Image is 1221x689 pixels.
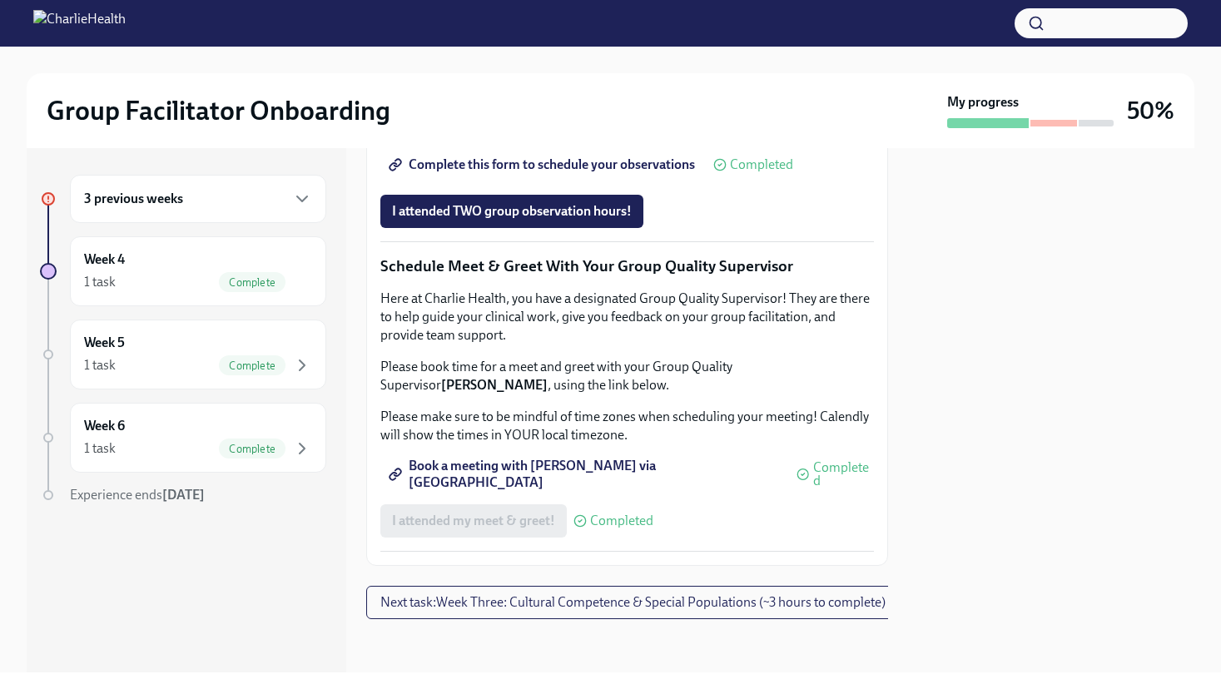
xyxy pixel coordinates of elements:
a: Week 61 taskComplete [40,403,326,473]
strong: My progress [947,93,1019,112]
span: Completed [590,514,653,528]
span: Completed [813,461,874,488]
span: Next task : Week Three: Cultural Competence & Special Populations (~3 hours to complete) [380,594,886,611]
span: Complete this form to schedule your observations [392,156,695,173]
p: Please make sure to be mindful of time zones when scheduling your meeting! Calendly will show the... [380,408,874,444]
strong: [DATE] [162,487,205,503]
p: Schedule Meet & Greet With Your Group Quality Supervisor [380,255,874,277]
strong: [PERSON_NAME] [441,377,548,393]
span: Complete [219,443,285,455]
button: Next task:Week Three: Cultural Competence & Special Populations (~3 hours to complete) [366,586,900,619]
h6: 3 previous weeks [84,190,183,208]
h2: Group Facilitator Onboarding [47,94,390,127]
h6: Week 4 [84,250,125,269]
div: 1 task [84,439,116,458]
button: I attended TWO group observation hours! [380,195,643,228]
span: I attended TWO group observation hours! [392,203,632,220]
span: Complete [219,276,285,289]
span: Book a meeting with [PERSON_NAME] via [GEOGRAPHIC_DATA] [392,466,778,483]
span: Complete [219,359,285,372]
h6: Week 5 [84,334,125,352]
span: Completed [730,158,793,171]
div: 1 task [84,356,116,374]
img: CharlieHealth [33,10,126,37]
div: 1 task [84,273,116,291]
a: Week 41 taskComplete [40,236,326,306]
div: 3 previous weeks [70,175,326,223]
p: Here at Charlie Health, you have a designated Group Quality Supervisor! They are there to help gu... [380,290,874,344]
span: Experience ends [70,487,205,503]
h6: Week 6 [84,417,125,435]
p: Please book time for a meet and greet with your Group Quality Supervisor , using the link below. [380,358,874,394]
a: Complete this form to schedule your observations [380,148,707,181]
a: Book a meeting with [PERSON_NAME] via [GEOGRAPHIC_DATA] [380,458,790,491]
h3: 50% [1127,96,1174,126]
a: Week 51 taskComplete [40,320,326,389]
